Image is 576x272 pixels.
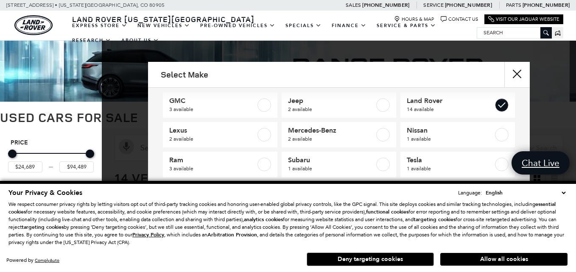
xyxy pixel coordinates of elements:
[8,161,42,172] input: Minimum
[407,97,493,105] span: Land Rover
[414,216,456,223] strong: targeting cookies
[445,2,492,8] a: [PHONE_NUMBER]
[282,122,396,147] a: Mercedes-Benz2 available
[6,2,165,8] a: [STREET_ADDRESS] • [US_STATE][GEOGRAPHIC_DATA], CO 80905
[163,152,277,177] a: Ram3 available
[327,18,372,33] a: Finance
[169,164,256,173] span: 3 available
[407,126,493,135] span: Nissan
[288,135,375,143] span: 2 available
[288,105,375,114] span: 2 available
[6,258,59,263] div: Powered by
[288,164,375,173] span: 1 available
[458,190,482,195] div: Language:
[67,14,260,24] a: Land Rover [US_STATE][GEOGRAPHIC_DATA]
[407,164,493,173] span: 1 available
[407,135,493,143] span: 1 available
[423,2,443,8] span: Service
[504,62,530,87] button: close
[366,208,408,215] strong: functional cookies
[400,92,515,118] a: Land Rover14 available
[8,200,568,246] p: We respect consumer privacy rights by letting visitors opt out of third-party tracking cookies an...
[346,2,361,8] span: Sales
[86,150,94,158] div: Maximum Price
[394,16,434,22] a: Hours & Map
[8,150,17,158] div: Minimum Price
[169,135,256,143] span: 2 available
[288,126,375,135] span: Mercedes-Benz
[362,2,409,8] a: [PHONE_NUMBER]
[67,33,116,48] a: Research
[163,92,277,118] a: GMC3 available
[195,18,280,33] a: Pre-Owned Vehicles
[14,15,53,35] a: land-rover
[132,18,195,33] a: New Vehicles
[488,16,559,22] a: Visit Our Jaguar Website
[132,232,164,238] a: Privacy Policy
[244,216,283,223] strong: analytics cookies
[484,189,568,197] select: Language Select
[8,147,94,172] div: Price
[11,139,91,147] h5: Price
[506,2,521,8] span: Parts
[67,18,132,33] a: EXPRESS STORE
[22,224,64,230] strong: targeting cookies
[517,157,564,169] span: Chat Live
[282,92,396,118] a: Jeep2 available
[400,152,515,177] a: Tesla1 available
[372,18,441,33] a: Service & Parts
[282,152,396,177] a: Subaru1 available
[288,156,375,164] span: Subaru
[59,161,94,172] input: Maximum
[207,231,257,238] strong: Arbitration Provision
[163,122,277,147] a: Lexus2 available
[280,18,327,33] a: Specials
[8,188,82,197] span: Your Privacy & Cookies
[169,105,256,114] span: 3 available
[523,2,570,8] a: [PHONE_NUMBER]
[169,97,256,105] span: GMC
[67,18,477,48] nav: Main Navigation
[407,105,493,114] span: 14 available
[72,14,254,24] span: Land Rover [US_STATE][GEOGRAPHIC_DATA]
[400,122,515,147] a: Nissan1 available
[161,70,208,79] h2: Select Make
[440,253,568,266] button: Allow all cookies
[132,231,164,238] u: Privacy Policy
[169,126,256,135] span: Lexus
[477,28,551,38] input: Search
[116,33,164,48] a: About Us
[14,15,53,35] img: Land Rover
[407,156,493,164] span: Tesla
[307,253,434,266] button: Deny targeting cookies
[35,258,59,263] a: ComplyAuto
[169,156,256,164] span: Ram
[512,151,570,175] a: Chat Live
[441,16,478,22] a: Contact Us
[288,97,375,105] span: Jeep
